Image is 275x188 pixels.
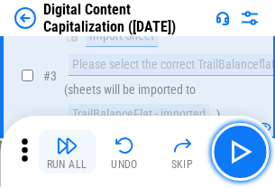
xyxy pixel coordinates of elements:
[153,130,211,174] button: Skip
[239,7,261,29] img: Settings menu
[111,159,138,170] div: Undo
[43,1,208,35] div: Digital Content Capitalization ([DATE])
[43,69,57,83] span: # 3
[69,104,209,126] div: TrailBalanceFlat - imported
[86,25,158,47] div: Import Sheet
[225,137,254,166] img: Main button
[96,130,153,174] button: Undo
[47,159,87,170] div: Run All
[171,159,194,170] div: Skip
[14,7,36,29] img: Back
[171,135,193,156] img: Skip
[38,130,96,174] button: Run All
[56,135,78,156] img: Run All
[215,11,230,25] img: Support
[114,135,135,156] img: Undo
